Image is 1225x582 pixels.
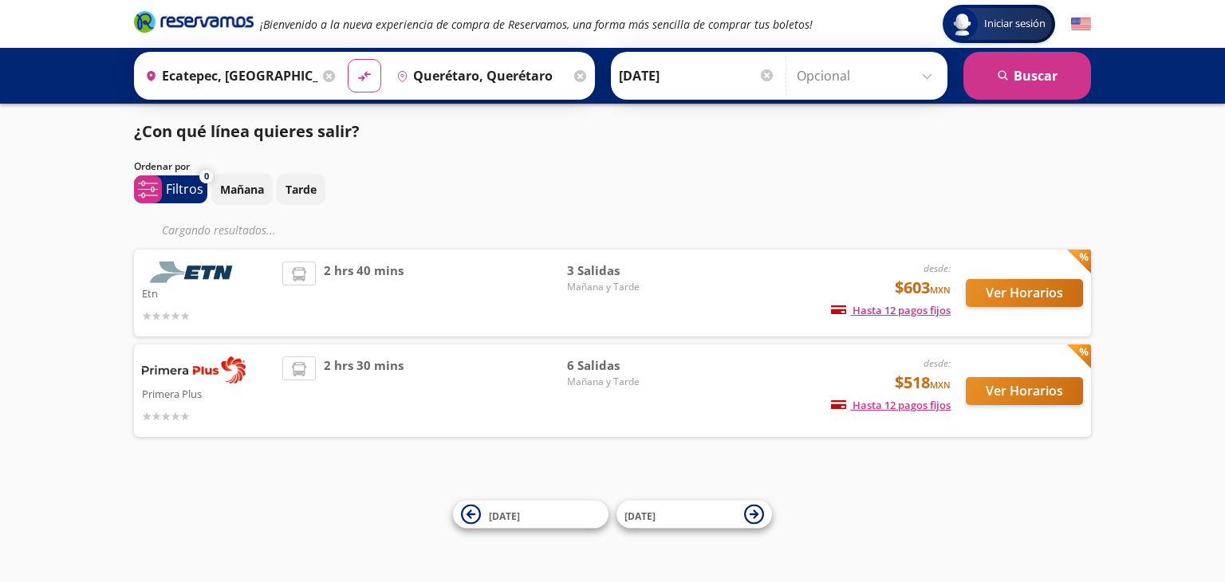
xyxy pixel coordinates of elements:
[567,280,679,294] span: Mañana y Tarde
[831,303,951,317] span: Hasta 12 pagos fijos
[220,181,264,198] p: Mañana
[1071,14,1091,34] button: English
[324,262,404,324] span: 2 hrs 40 mins
[277,174,325,205] button: Tarde
[978,16,1052,32] span: Iniciar sesión
[797,56,939,96] input: Opcional
[134,175,207,203] button: 0Filtros
[624,509,656,522] span: [DATE]
[390,56,570,96] input: Buscar Destino
[924,356,951,370] em: desde:
[895,276,951,300] span: $603
[619,56,775,96] input: Elegir Fecha
[324,356,404,425] span: 2 hrs 30 mins
[930,284,951,296] small: MXN
[260,17,813,32] em: ¡Bienvenido a la nueva experiencia de compra de Reservamos, una forma más sencilla de comprar tus...
[166,179,203,199] p: Filtros
[139,56,319,96] input: Buscar Origen
[142,383,274,403] p: Primera Plus
[134,120,360,144] p: ¿Con qué línea quieres salir?
[895,371,951,395] span: $518
[616,501,772,529] button: [DATE]
[211,174,273,205] button: Mañana
[924,262,951,275] em: desde:
[162,222,276,238] em: Cargando resultados ...
[142,283,274,302] p: Etn
[286,181,317,198] p: Tarde
[134,159,190,174] p: Ordenar por
[831,398,951,412] span: Hasta 12 pagos fijos
[134,10,254,33] i: Brand Logo
[966,377,1083,405] button: Ver Horarios
[567,262,679,280] span: 3 Salidas
[134,10,254,38] a: Brand Logo
[930,379,951,391] small: MXN
[142,356,246,383] img: Primera Plus
[567,375,679,389] span: Mañana y Tarde
[453,501,609,529] button: [DATE]
[966,279,1083,307] button: Ver Horarios
[142,262,246,283] img: Etn
[963,52,1091,100] button: Buscar
[204,170,209,183] span: 0
[567,356,679,375] span: 6 Salidas
[489,509,520,522] span: [DATE]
